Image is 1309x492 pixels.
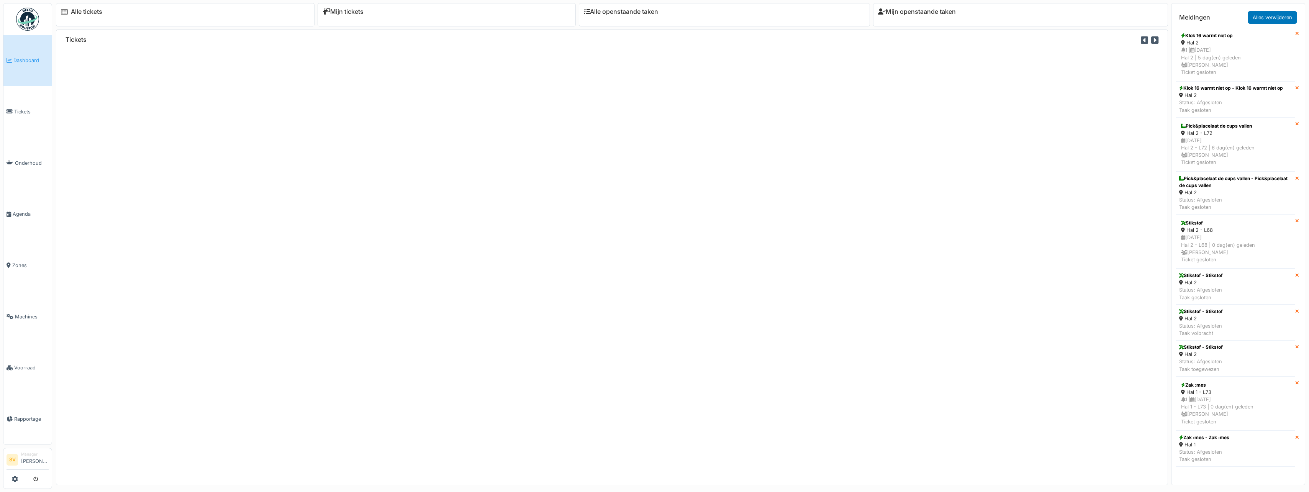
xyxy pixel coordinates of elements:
div: Hal 2 [1179,351,1223,358]
a: Dashboard [3,35,52,86]
a: Rapportage [3,394,52,445]
a: Stikstof - Stikstof Hal 2 Status: AfgeslotenTaak toegewezen [1176,340,1295,376]
div: Hal 2 - L72 [1181,130,1290,137]
div: [DATE] Hal 2 - L72 | 6 dag(en) geleden [PERSON_NAME] Ticket gesloten [1181,137,1290,166]
a: Onderhoud [3,137,52,189]
div: Hal 2 - L68 [1181,226,1290,234]
div: Hal 1 [1179,441,1229,448]
li: SV [7,454,18,466]
a: Zak :mes - Zak :mes Hal 1 Status: AfgeslotenTaak gesloten [1176,431,1295,467]
div: Zak :mes - Zak :mes [1179,434,1229,441]
div: Hal 2 [1179,315,1223,322]
div: Stikstof - Stikstof [1179,344,1223,351]
li: [PERSON_NAME] [21,451,49,468]
span: Agenda [13,210,49,218]
a: Stikstof - Stikstof Hal 2 Status: AfgeslotenTaak gesloten [1176,269,1295,305]
div: Hal 2 [1179,92,1283,99]
div: Klok 16 warmt niet op [1181,32,1290,39]
div: Status: Afgesloten Taak gesloten [1179,196,1292,211]
img: Badge_color-CXgf-gQk.svg [16,8,39,31]
span: Machines [15,313,49,320]
div: Status: Afgesloten Taak gesloten [1179,286,1223,301]
div: Manager [21,451,49,457]
div: Status: Afgesloten Taak toegewezen [1179,358,1223,372]
a: Voorraad [3,342,52,394]
a: Stikstof - Stikstof Hal 2 Status: AfgeslotenTaak volbracht [1176,305,1295,341]
a: Pick&placelaat de cups vallen - Pick&placelaat de cups vallen Hal 2 Status: AfgeslotenTaak gesloten [1176,172,1295,215]
h6: Meldingen [1179,14,1210,21]
a: Pick&placelaat de cups vallen Hal 2 - L72 [DATE]Hal 2 - L72 | 6 dag(en) geleden [PERSON_NAME]Tick... [1176,117,1295,172]
div: Zak :mes [1181,382,1290,389]
a: Mijn tickets [323,8,364,15]
div: 1 | [DATE] Hal 1 - L73 | 0 dag(en) geleden [PERSON_NAME] Ticket gesloten [1181,396,1290,425]
a: Alle tickets [71,8,102,15]
a: SV Manager[PERSON_NAME] [7,451,49,470]
a: Klok 16 warmt niet op Hal 2 1 |[DATE]Hal 2 | 5 dag(en) geleden [PERSON_NAME]Ticket gesloten [1176,27,1295,81]
div: Pick&placelaat de cups vallen - Pick&placelaat de cups vallen [1179,175,1292,189]
a: Agenda [3,189,52,240]
span: Tickets [14,108,49,115]
a: Zones [3,240,52,291]
div: Hal 2 [1181,39,1290,46]
a: Zak :mes Hal 1 - L73 1 |[DATE]Hal 1 - L73 | 0 dag(en) geleden [PERSON_NAME]Ticket gesloten [1176,376,1295,431]
div: Status: Afgesloten Taak volbracht [1179,322,1223,337]
a: Mijn openstaande taken [878,8,956,15]
a: Alle openstaande taken [584,8,658,15]
a: Stikstof Hal 2 - L68 [DATE]Hal 2 - L68 | 0 dag(en) geleden [PERSON_NAME]Ticket gesloten [1176,214,1295,269]
div: Stikstof [1181,220,1290,226]
a: Machines [3,291,52,342]
span: Voorraad [14,364,49,371]
a: Alles verwijderen [1248,11,1297,24]
div: 1 | [DATE] Hal 2 | 5 dag(en) geleden [PERSON_NAME] Ticket gesloten [1181,46,1290,76]
div: Klok 16 warmt niet op - Klok 16 warmt niet op [1179,85,1283,92]
div: Stikstof - Stikstof [1179,308,1223,315]
div: Status: Afgesloten Taak gesloten [1179,99,1283,113]
div: Hal 2 [1179,189,1292,196]
a: Tickets [3,86,52,138]
span: Onderhoud [15,159,49,167]
span: Dashboard [13,57,49,64]
div: Stikstof - Stikstof [1179,272,1223,279]
div: Hal 1 - L73 [1181,389,1290,396]
div: Hal 2 [1179,279,1223,286]
div: Pick&placelaat de cups vallen [1181,123,1290,130]
a: Klok 16 warmt niet op - Klok 16 warmt niet op Hal 2 Status: AfgeslotenTaak gesloten [1176,81,1295,117]
h6: Tickets [66,36,87,43]
span: Zones [12,262,49,269]
div: Status: Afgesloten Taak gesloten [1179,448,1229,463]
span: Rapportage [14,415,49,423]
div: [DATE] Hal 2 - L68 | 0 dag(en) geleden [PERSON_NAME] Ticket gesloten [1181,234,1290,263]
